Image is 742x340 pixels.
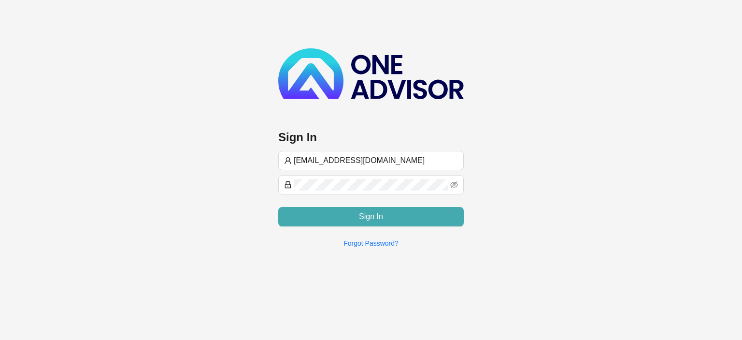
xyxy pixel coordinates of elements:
span: lock [284,181,292,189]
img: b89e593ecd872904241dc73b71df2e41-logo-dark.svg [278,48,464,99]
input: Username [294,155,458,166]
span: Sign In [359,211,383,222]
a: Forgot Password? [343,239,399,247]
span: eye-invisible [450,181,458,189]
button: Sign In [278,207,464,226]
h3: Sign In [278,130,464,145]
span: user [284,157,292,164]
